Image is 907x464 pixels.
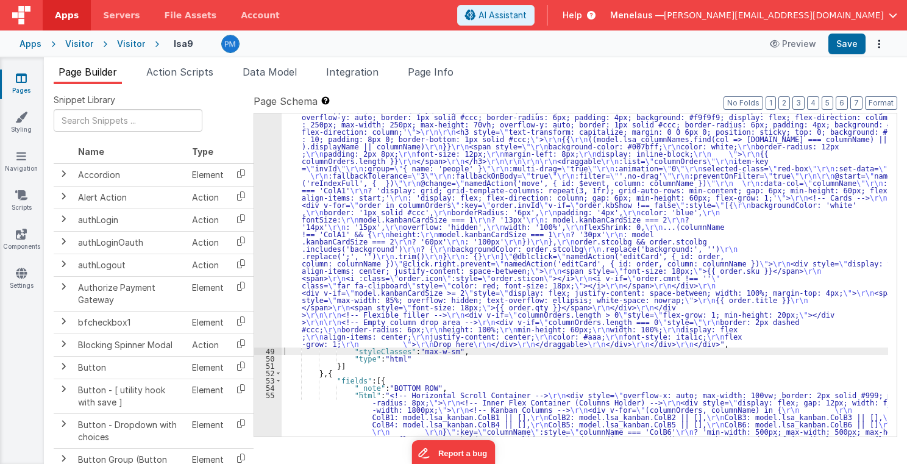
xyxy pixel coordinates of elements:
input: Search Snippets ... [54,109,202,132]
button: Preview [763,34,823,54]
span: Page Info [408,66,453,78]
td: Authorize Payment Gateway [73,276,187,311]
span: Apps [55,9,79,21]
button: 2 [778,96,790,110]
span: Menelaus — [610,9,664,21]
div: Visitor [65,38,93,50]
button: Menelaus — [PERSON_NAME][EMAIL_ADDRESS][DOMAIN_NAME] [610,9,897,21]
span: Page Schema [254,94,318,109]
td: Element [187,379,229,413]
button: 6 [836,96,848,110]
span: [PERSON_NAME][EMAIL_ADDRESS][DOMAIN_NAME] [664,9,884,21]
td: bfcheckbox1 [73,311,187,334]
img: a12ed5ba5769bda9d2665f51d2850528 [222,35,239,52]
div: Visitor [117,38,145,50]
td: authLogin [73,209,187,231]
td: Action [187,231,229,254]
span: Data Model [243,66,297,78]
span: Name [78,146,104,157]
button: 7 [850,96,863,110]
td: Button - Dropdown with choices [73,413,187,448]
span: Help [563,9,582,21]
td: Element [187,163,229,187]
div: 51 [254,362,282,369]
span: Page Builder [59,66,117,78]
td: Alert Action [73,186,187,209]
span: Action Scripts [146,66,213,78]
button: 3 [792,96,805,110]
button: Options [870,35,887,52]
span: AI Assistant [478,9,527,21]
button: Format [865,96,897,110]
div: 54 [254,384,282,391]
div: 49 [254,348,282,355]
td: Accordion [73,163,187,187]
button: No Folds [724,96,763,110]
td: Blocking Spinner Modal [73,334,187,356]
div: Apps [20,38,41,50]
span: Integration [326,66,379,78]
td: Action [187,334,229,356]
td: Action [187,209,229,231]
div: 52 [254,369,282,377]
span: Servers [103,9,140,21]
td: Element [187,276,229,311]
div: 50 [254,355,282,362]
td: authLoginOauth [73,231,187,254]
td: Element [187,311,229,334]
span: Type [192,146,213,157]
td: Action [187,254,229,276]
button: 5 [822,96,833,110]
span: Snippet Library [54,94,115,106]
span: File Assets [165,9,217,21]
button: Save [828,34,866,54]
button: AI Assistant [457,5,535,26]
h4: lsa9 [174,39,193,48]
td: Element [187,413,229,448]
td: Button - [ utility hook with save ] [73,379,187,413]
button: 4 [807,96,819,110]
td: authLogout [73,254,187,276]
button: 1 [766,96,776,110]
td: Button [73,356,187,379]
td: Element [187,356,229,379]
td: Action [187,186,229,209]
div: 48 [254,77,282,348]
div: 53 [254,377,282,384]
